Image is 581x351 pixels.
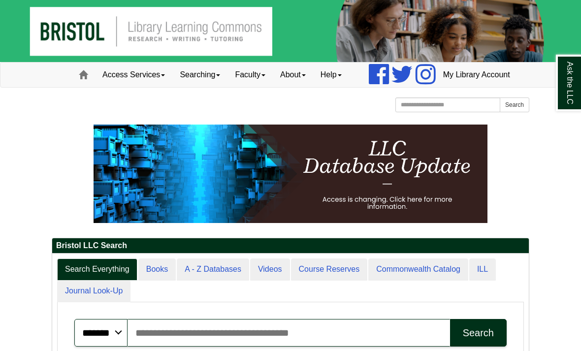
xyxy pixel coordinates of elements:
a: Access Services [95,63,172,87]
h2: Bristol LLC Search [52,238,529,254]
a: Videos [250,258,290,281]
a: My Library Account [436,63,517,87]
a: Searching [172,63,227,87]
img: HTML tutorial [94,125,487,223]
a: Commonwealth Catalog [368,258,468,281]
a: Faculty [227,63,273,87]
a: ILL [469,258,496,281]
a: Books [138,258,176,281]
button: Search [500,97,529,112]
a: Search Everything [57,258,137,281]
a: About [273,63,313,87]
a: Help [313,63,349,87]
a: Journal Look-Up [57,280,130,302]
a: A - Z Databases [177,258,249,281]
a: Course Reserves [291,258,368,281]
button: Search [450,319,507,347]
div: Search [463,327,494,339]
